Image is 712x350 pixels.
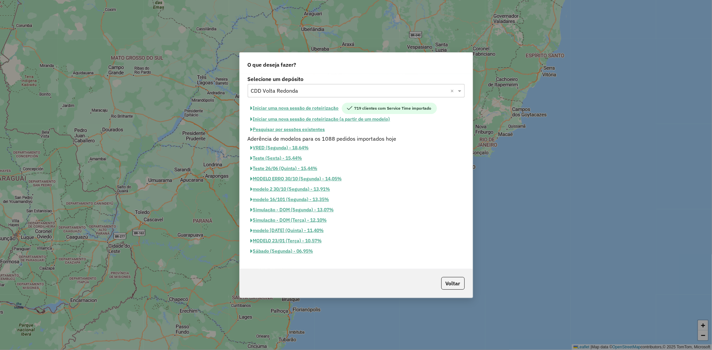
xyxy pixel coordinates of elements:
[248,174,345,184] button: MODELO ERRO 30/10 (Segunda) - 14,05%
[248,184,333,194] button: modelo 2 30/10 (Segunda) - 13,91%
[248,246,316,256] button: Sábado (Segunda) - 06,95%
[248,124,328,135] button: Pesquisar por sessões existentes
[248,61,296,69] span: O que deseja fazer?
[248,163,320,174] button: Teste 26/06 (Quinta) - 15,44%
[248,225,327,236] button: modelo [DATE] (Quinta) - 11,40%
[441,277,465,290] button: Voltar
[248,194,332,205] button: modelo 16/101 (Segunda) - 13,35%
[244,135,469,143] div: Aderência de modelos para os 1088 pedidos importados hoje
[342,103,437,114] span: 719 clientes com Service Time importado
[248,236,325,246] button: MODELO 23/01 (Terça) - 10,57%
[248,75,465,83] label: Selecione um depósito
[248,153,305,163] button: Teste (Sexta) - 15,44%
[248,205,337,215] button: Simulação - DOM (Segunda) - 13,07%
[248,215,330,225] button: Simulação - DOM (Terça) - 12,10%
[248,103,342,114] button: Iniciar uma nova sessão de roteirização
[248,114,393,124] button: Iniciar uma nova sessão de roteirização (a partir de um modelo)
[451,87,456,95] span: Clear all
[248,143,312,153] button: VRED (Segunda) - 18,64%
